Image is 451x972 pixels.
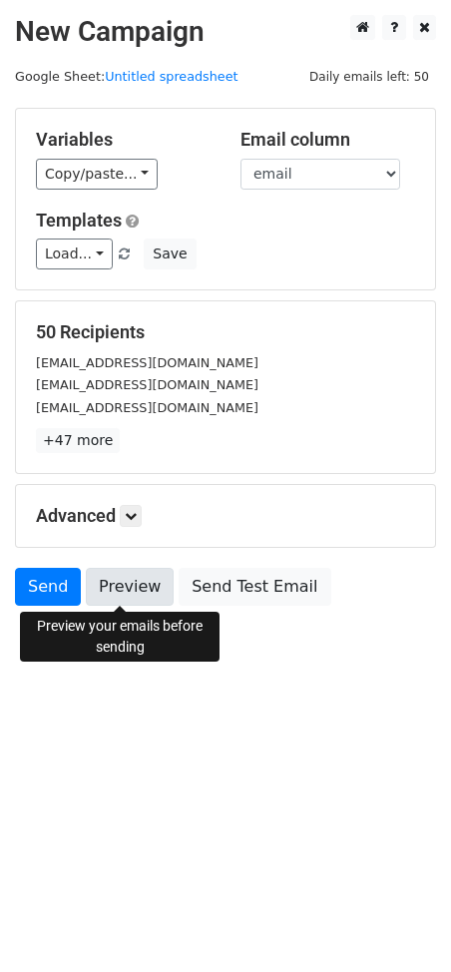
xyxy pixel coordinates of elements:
[36,239,113,269] a: Load...
[351,876,451,972] iframe: Chat Widget
[36,400,258,415] small: [EMAIL_ADDRESS][DOMAIN_NAME]
[36,377,258,392] small: [EMAIL_ADDRESS][DOMAIN_NAME]
[20,612,220,662] div: Preview your emails before sending
[36,355,258,370] small: [EMAIL_ADDRESS][DOMAIN_NAME]
[15,15,436,49] h2: New Campaign
[36,321,415,343] h5: 50 Recipients
[105,69,237,84] a: Untitled spreadsheet
[86,568,174,606] a: Preview
[15,69,238,84] small: Google Sheet:
[302,66,436,88] span: Daily emails left: 50
[36,210,122,231] a: Templates
[144,239,196,269] button: Save
[302,69,436,84] a: Daily emails left: 50
[179,568,330,606] a: Send Test Email
[36,505,415,527] h5: Advanced
[36,428,120,453] a: +47 more
[36,159,158,190] a: Copy/paste...
[240,129,415,151] h5: Email column
[36,129,211,151] h5: Variables
[15,568,81,606] a: Send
